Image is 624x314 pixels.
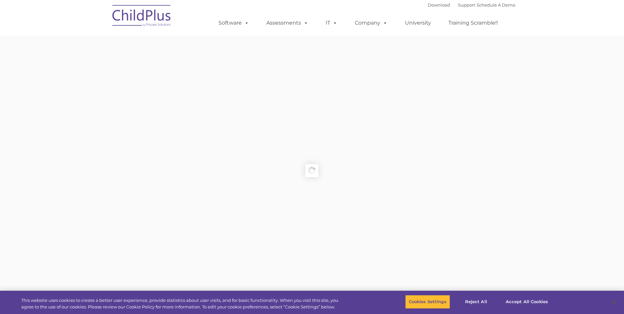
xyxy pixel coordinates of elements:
a: Software [212,16,255,30]
button: Close [606,295,621,309]
a: Download [428,2,450,8]
div: This website uses cookies to create a better user experience, provide statistics about user visit... [21,297,343,310]
img: ChildPlus by Procare Solutions [109,0,175,33]
button: Accept All Cookies [502,295,552,309]
a: IT [319,16,344,30]
a: University [398,16,438,30]
a: Training Scramble!! [442,16,504,30]
a: Schedule A Demo [477,2,515,8]
button: Cookies Settings [405,295,450,309]
a: Support [458,2,475,8]
button: Reject All [456,295,497,309]
font: | [428,2,515,8]
a: Assessments [260,16,315,30]
a: Company [348,16,394,30]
